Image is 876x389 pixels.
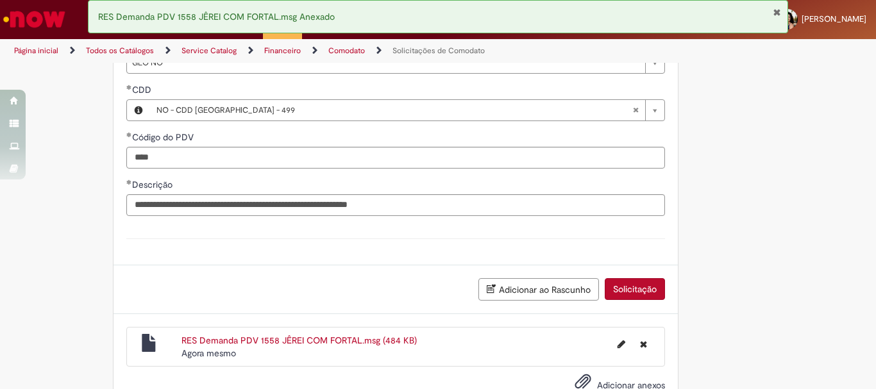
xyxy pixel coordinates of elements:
span: GEO NO [132,53,639,73]
button: CDD, Visualizar este registro NO - CDD Fortaleza - 499 [127,100,150,120]
a: NO - CDD [GEOGRAPHIC_DATA] - 499Limpar campo CDD [150,100,664,120]
time: 30/09/2025 16:04:35 [181,347,236,359]
abbr: Limpar campo CDD [626,100,645,120]
a: Página inicial [14,46,58,56]
button: Solicitação [605,278,665,300]
span: Obrigatório Preenchido [126,179,132,185]
button: Editar nome de arquivo RES Demanda PDV 1558 JÊREI COM FORTAL.msg [610,334,633,354]
span: Agora mesmo [181,347,236,359]
a: RES Demanda PDV 1558 JÊREI COM FORTAL.msg (484 KB) [181,335,417,346]
span: RES Demanda PDV 1558 JÊREI COM FORTAL.msg Anexado [98,11,335,22]
span: NO - CDD [GEOGRAPHIC_DATA] - 499 [156,100,632,120]
button: Adicionar ao Rascunho [478,278,599,301]
a: Service Catalog [181,46,237,56]
ul: Trilhas de página [10,39,575,63]
span: Descrição [132,179,175,190]
a: Solicitações de Comodato [392,46,485,56]
span: Obrigatório Preenchido [126,132,132,137]
a: Todos os Catálogos [86,46,154,56]
input: Código do PDV [126,147,665,169]
button: Fechar Notificação [773,7,781,17]
span: Código do PDV [132,131,196,143]
span: [PERSON_NAME] [802,13,866,24]
a: Comodato [328,46,365,56]
span: Obrigatório Preenchido [126,85,132,90]
button: Excluir RES Demanda PDV 1558 JÊREI COM FORTAL.msg [632,334,655,354]
span: Necessários - CDD [132,84,154,95]
a: Financeiro [264,46,301,56]
input: Descrição [126,194,665,216]
img: ServiceNow [1,6,67,32]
